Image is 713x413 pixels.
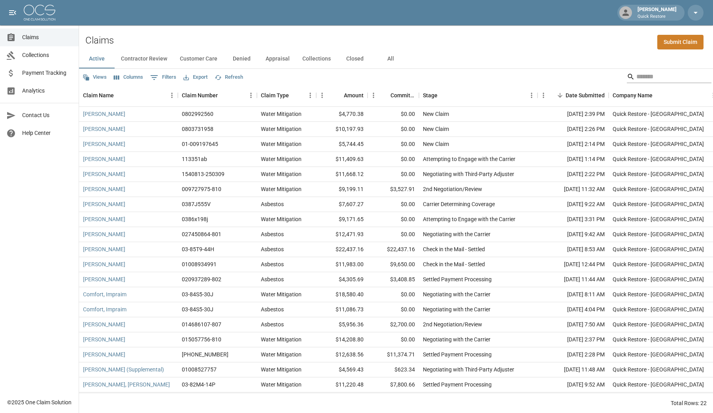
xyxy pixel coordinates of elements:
div: dynamic tabs [79,49,713,68]
div: Carrier Determining Coverage [423,200,495,208]
div: 01008934991 [182,260,217,268]
div: Quick Restore - Tucson [613,185,704,193]
div: Water Mitigation [261,170,302,178]
span: Payment Tracking [22,69,72,77]
div: 01008527757 [182,366,217,373]
div: Quick Restore - Tucson [613,125,704,133]
div: Amount [344,84,364,106]
div: Water Mitigation [261,381,302,388]
div: [DATE] 1:14 PM [538,152,609,167]
div: Quick Restore - Tucson [613,305,704,313]
div: 01-008-841911 [182,350,228,358]
div: $12,638.56 [316,347,368,362]
span: Analytics [22,87,72,95]
button: Sort [218,90,229,101]
div: $0.00 [368,197,419,212]
a: [PERSON_NAME] [83,260,125,268]
div: Attempting to Engage with the Carrier [423,215,515,223]
a: [PERSON_NAME] [83,320,125,328]
div: $0.00 [368,122,419,137]
div: $2,700.00 [368,317,419,332]
div: 113351ab [182,155,207,163]
div: Asbestos [261,305,284,313]
div: [DATE] 7:50 AM [538,317,609,332]
div: Claim Type [257,84,316,106]
div: [DATE] 2:39 PM [538,107,609,122]
button: Sort [379,90,390,101]
div: Quick Restore - Tucson [613,230,704,238]
div: 03-85T9-44H [182,245,214,253]
button: Denied [224,49,259,68]
div: Water Mitigation [261,185,302,193]
h2: Claims [85,35,114,46]
a: [PERSON_NAME] [83,245,125,253]
div: Quick Restore - Tucson [613,260,704,268]
div: Water Mitigation [261,335,302,343]
a: Submit Claim [657,35,704,49]
a: [PERSON_NAME] [83,155,125,163]
div: Asbestos [261,230,284,238]
div: Asbestos [261,200,284,208]
div: Committed Amount [368,84,419,106]
button: Refresh [213,71,245,83]
div: 03-82M4-14P [182,381,215,388]
div: Water Mitigation [261,155,302,163]
div: Quick Restore - Tucson [613,170,704,178]
div: [PERSON_NAME] [634,6,680,20]
a: [PERSON_NAME] [83,125,125,133]
div: Negotiating with the Carrier [423,335,490,343]
div: New Claim [423,140,449,148]
div: 014686107-807 [182,320,221,328]
div: [DATE] 2:26 PM [538,122,609,137]
div: 03-84S5-30J [182,305,213,313]
div: $3,527.91 [368,182,419,197]
div: [DATE] 9:17 AM [538,392,609,407]
div: Claim Name [79,84,178,106]
button: Menu [368,89,379,101]
div: $22,437.16 [316,242,368,257]
div: Quick Restore - Tucson [613,155,704,163]
div: $7,607.27 [316,197,368,212]
div: Settled Payment Processing [423,275,492,283]
a: Comfort, Impraim [83,290,126,298]
button: Appraisal [259,49,296,68]
div: Claim Number [182,84,218,106]
div: Settled Payment Processing [423,350,492,358]
div: 027450864-801 [182,230,221,238]
div: $11,409.63 [316,152,368,167]
button: Select columns [112,71,145,83]
div: [DATE] 9:42 AM [538,227,609,242]
div: [DATE] 2:28 PM [538,347,609,362]
div: Quick Restore - Tucson [613,275,704,283]
div: 01-009197645 [182,140,218,148]
div: $623.34 [368,362,419,377]
div: Negotiating with Third-Party Adjuster [423,366,514,373]
button: Menu [316,89,328,101]
div: Quick Restore - Tucson [613,335,704,343]
div: Claim Name [83,84,114,106]
span: Contact Us [22,111,72,119]
div: $11,374.71 [368,347,419,362]
div: Asbestos [261,320,284,328]
div: $4,569.43 [316,362,368,377]
button: Closed [337,49,373,68]
a: [PERSON_NAME] [83,275,125,283]
a: [PERSON_NAME] [83,230,125,238]
a: [PERSON_NAME] [83,185,125,193]
div: $11,983.00 [316,257,368,272]
div: 2nd Negotiation/Review [423,320,482,328]
div: Check in the Mail - Settled [423,260,485,268]
button: Menu [166,89,178,101]
div: New Claim [423,110,449,118]
div: Negotiating with the Carrier [423,230,490,238]
button: Sort [438,90,449,101]
a: Comfort, Impraim [83,305,126,313]
div: Quick Restore - Tucson [613,350,704,358]
div: $0.00 [368,287,419,302]
div: $9,650.00 [368,257,419,272]
div: Negotiating with the Carrier [423,305,490,313]
div: $0.00 [368,302,419,317]
div: [DATE] 8:53 AM [538,242,609,257]
div: [DATE] 2:14 PM [538,137,609,152]
button: Collections [296,49,337,68]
